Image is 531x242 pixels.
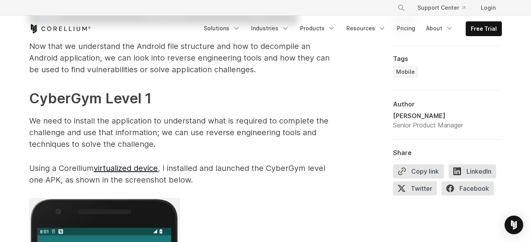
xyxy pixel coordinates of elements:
[29,162,340,186] p: Using a Corellium , I installed and launched the CyberGym level one APK, as shown in the screensh...
[393,66,418,78] a: Mobile
[393,111,463,120] div: [PERSON_NAME]
[466,22,501,36] a: Free Trial
[393,164,444,178] button: Copy link
[246,21,294,35] a: Industries
[396,68,415,76] span: Mobile
[199,21,245,35] a: Solutions
[29,115,340,150] p: We need to install the application to understand what is required to complete the challenge and u...
[421,21,458,35] a: About
[442,181,494,195] span: Facebook
[393,100,502,108] div: Author
[29,90,152,107] strong: CyberGym Level 1
[94,164,158,173] a: virtualized device
[393,181,437,195] span: Twitter
[449,164,501,181] a: LinkedIn
[392,21,420,35] a: Pricing
[505,216,523,234] div: Open Intercom Messenger
[475,1,502,15] a: Login
[295,21,340,35] a: Products
[393,181,442,198] a: Twitter
[411,1,472,15] a: Support Center
[442,181,498,198] a: Facebook
[449,164,496,178] span: LinkedIn
[393,55,502,63] div: Tags
[29,24,91,33] a: Corellium Home
[394,1,408,15] button: Search
[199,21,502,36] div: Navigation Menu
[393,120,463,130] div: Senior Product Manager
[388,1,502,15] div: Navigation Menu
[393,149,502,157] div: Share
[342,21,391,35] a: Resources
[29,40,340,75] p: Now that we understand the Android file structure and how to decompile an Android application, we...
